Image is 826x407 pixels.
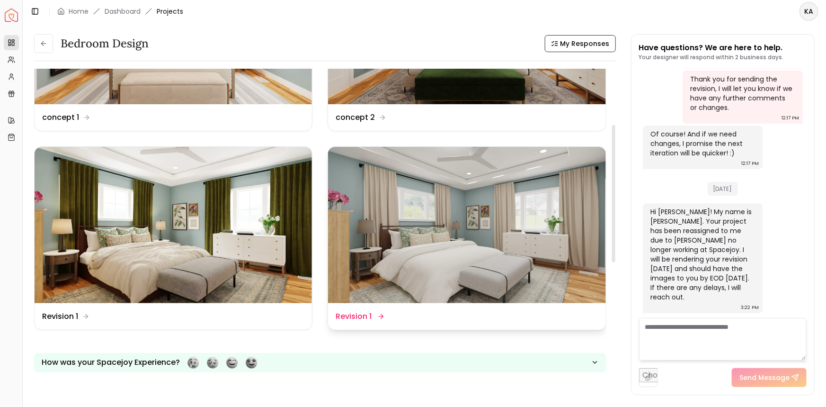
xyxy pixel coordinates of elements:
div: 12:17 PM [782,113,799,123]
a: Revision 1Revision 1 [34,146,312,330]
a: Dashboard [105,7,141,16]
a: Revision 1Revision 1 [328,146,606,330]
p: How was your Spacejoy Experience? [42,357,180,368]
p: Your designer will respond within 2 business days. [639,54,784,61]
dd: Revision 1 [42,311,78,322]
div: 3:22 PM [741,303,759,312]
p: Have questions? We are here to help. [639,42,784,54]
img: Revision 1 [35,147,312,303]
nav: breadcrumb [57,7,183,16]
div: Thank you for sending the revision, I will let you know if we have any further comments or changes. [690,74,793,112]
img: Spacejoy Logo [5,9,18,22]
span: Projects [157,7,183,16]
button: KA [799,2,818,21]
dd: Revision 1 [336,311,372,322]
a: Home [69,7,89,16]
img: Revision 1 [328,147,605,303]
div: 12:17 PM [741,159,759,168]
a: Spacejoy [5,9,18,22]
dd: concept 2 [336,112,375,123]
span: My Responses [560,39,610,48]
span: [DATE] [708,182,738,196]
div: Hi [PERSON_NAME]! My name is [PERSON_NAME]. Your project has been reassigned to me due to [PERSON... [650,207,754,302]
button: My Responses [545,35,616,52]
h3: Bedroom design [61,36,149,51]
div: Of course! And if we need changes, I promise the next iteration will be quicker! :) [650,129,754,158]
dd: concept 1 [42,112,79,123]
button: How was your Spacejoy Experience?Feeling terribleFeeling badFeeling goodFeeling awesome [34,353,606,372]
span: KA [800,3,817,20]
